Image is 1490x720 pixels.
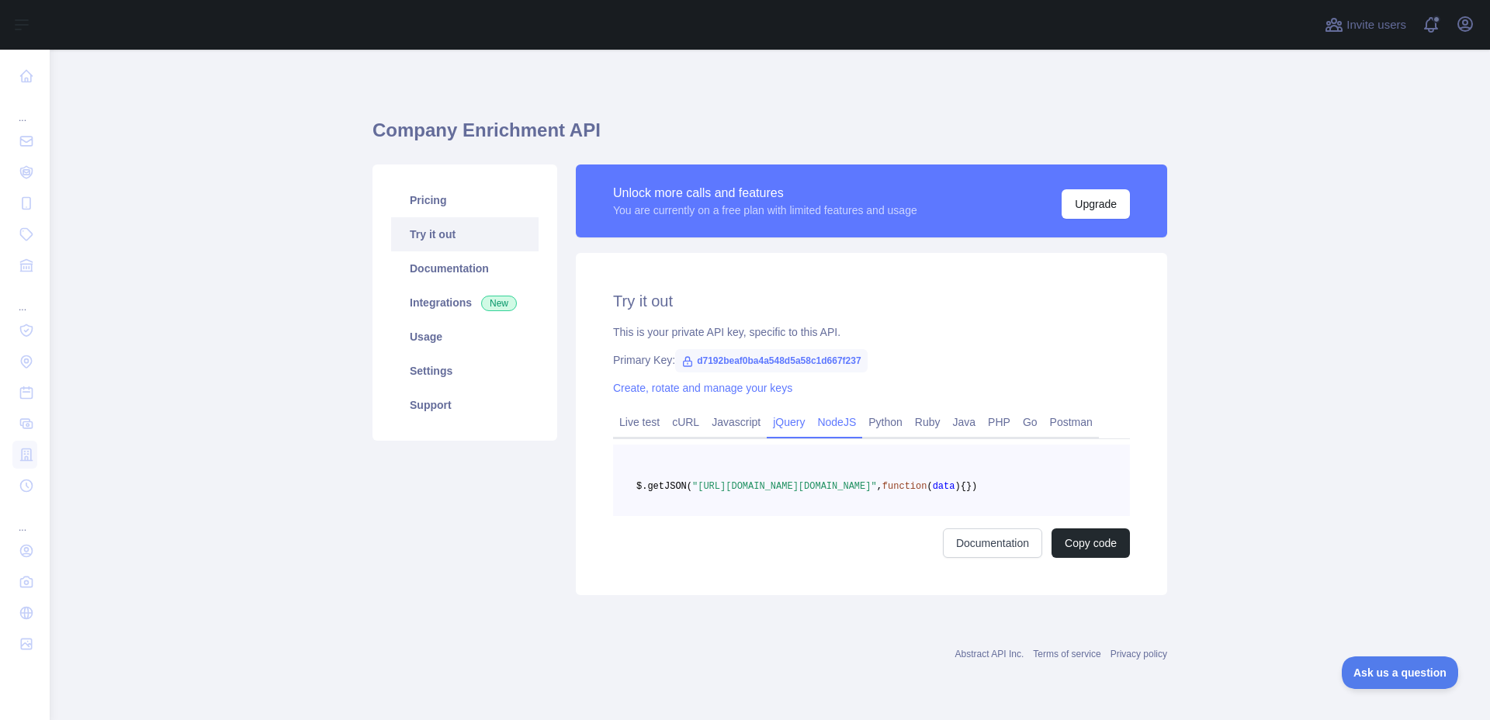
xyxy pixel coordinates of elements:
[1017,410,1044,434] a: Go
[613,382,792,394] a: Create, rotate and manage your keys
[636,481,692,492] span: $.getJSON(
[613,184,917,202] div: Unlock more calls and features
[1342,656,1459,689] iframe: Toggle Customer Support
[862,410,909,434] a: Python
[675,349,868,372] span: d7192beaf0ba4a548d5a58c1d667f237
[961,481,966,492] span: {
[947,410,982,434] a: Java
[613,324,1130,340] div: This is your private API key, specific to this API.
[982,410,1017,434] a: PHP
[909,410,947,434] a: Ruby
[1033,649,1100,659] a: Terms of service
[391,217,539,251] a: Try it out
[613,290,1130,312] h2: Try it out
[1052,528,1130,558] button: Copy code
[1322,12,1409,37] button: Invite users
[943,528,1042,558] a: Documentation
[767,410,811,434] a: jQuery
[882,481,927,492] span: function
[391,183,539,217] a: Pricing
[391,354,539,388] a: Settings
[391,320,539,354] a: Usage
[613,410,666,434] a: Live test
[12,282,37,313] div: ...
[955,649,1024,659] a: Abstract API Inc.
[613,202,917,218] div: You are currently on a free plan with limited features and usage
[666,410,705,434] a: cURL
[391,388,539,422] a: Support
[933,481,955,492] span: data
[391,286,539,320] a: Integrations New
[372,118,1167,155] h1: Company Enrichment API
[811,410,862,434] a: NodeJS
[1346,16,1406,34] span: Invite users
[966,481,977,492] span: })
[12,93,37,124] div: ...
[613,352,1130,368] div: Primary Key:
[1044,410,1099,434] a: Postman
[877,481,882,492] span: ,
[955,481,960,492] span: )
[12,503,37,534] div: ...
[705,410,767,434] a: Javascript
[391,251,539,286] a: Documentation
[927,481,932,492] span: (
[1062,189,1130,219] button: Upgrade
[481,296,517,311] span: New
[692,481,877,492] span: "[URL][DOMAIN_NAME][DOMAIN_NAME]"
[1111,649,1167,659] a: Privacy policy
